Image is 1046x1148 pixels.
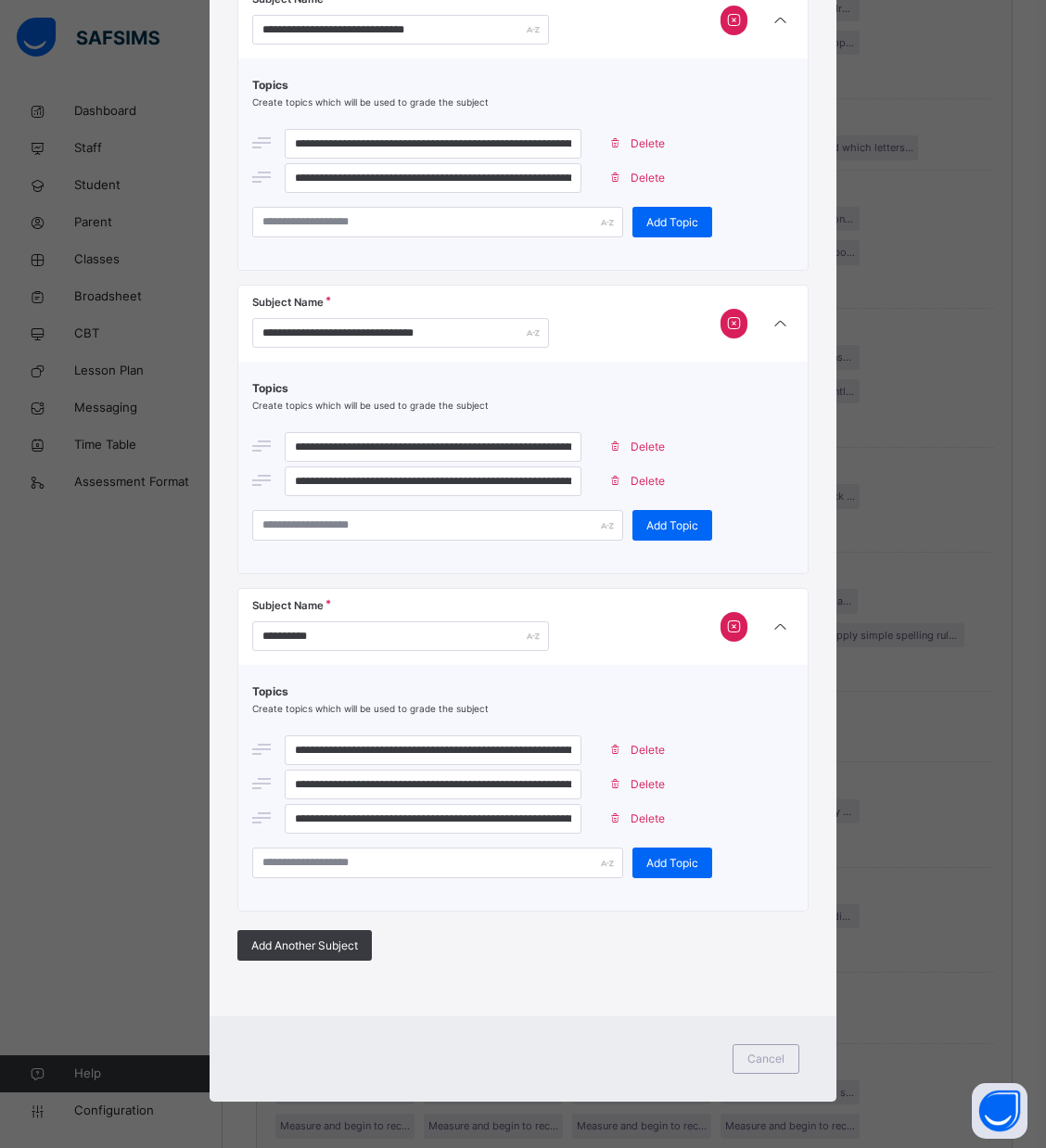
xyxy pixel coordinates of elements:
span: Delete [631,810,665,827]
div: Only traits without subtraits can be deleted [721,6,747,36]
span: Create topics which will be used to grade the subject [252,96,489,108]
span: Topics [252,380,795,397]
span: Add Topic [646,517,698,534]
span: Create topics which will be used to grade the subject [252,400,489,411]
div: Only traits without subtraits can be deleted [721,309,747,339]
div: [object Object] [237,285,810,574]
i: arrow [770,313,792,337]
span: Delete [631,170,665,186]
div: [object Object] [237,588,810,912]
span: Create topics which will be used to grade the subject [252,703,489,714]
span: Add Topic [646,855,698,872]
span: Cancel [747,1051,784,1067]
span: Subject Name [252,296,324,309]
span: Delete [631,473,665,490]
span: Delete [631,776,665,793]
i: arrow [770,9,792,33]
div: Only traits without subtraits can be deleted [721,612,747,643]
button: Open asap [972,1083,1027,1139]
span: Delete [631,742,665,759]
span: Delete [631,439,665,455]
span: Delete [631,135,665,152]
span: Topics [252,77,795,94]
span: Subject Name [252,599,324,612]
i: arrow [770,616,792,640]
span: Add Another Subject [251,938,358,954]
span: Add Topic [646,214,698,231]
span: Topics [252,683,795,700]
